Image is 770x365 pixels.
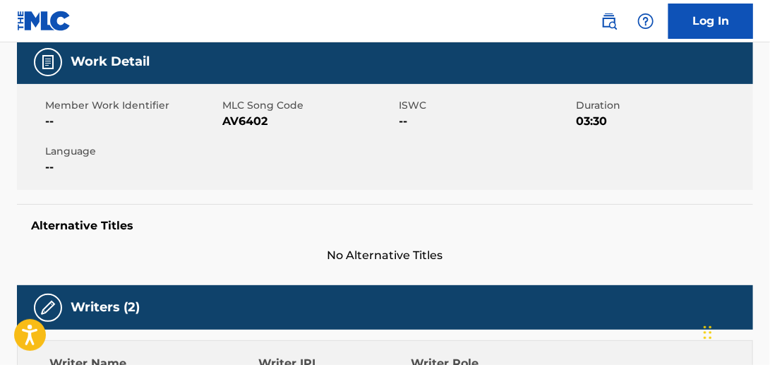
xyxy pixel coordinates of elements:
[45,144,219,159] span: Language
[668,4,753,39] a: Log In
[71,54,150,70] h5: Work Detail
[31,219,739,233] h5: Alternative Titles
[399,113,573,130] span: --
[601,13,618,30] img: search
[45,159,219,176] span: --
[399,98,573,113] span: ISWC
[45,98,219,113] span: Member Work Identifier
[637,13,654,30] img: help
[71,299,140,316] h5: Writers (2)
[699,297,770,365] iframe: Chat Widget
[17,247,753,264] span: No Alternative Titles
[222,113,396,130] span: AV6402
[17,11,71,31] img: MLC Logo
[576,113,750,130] span: 03:30
[40,299,56,316] img: Writers
[632,7,660,35] div: Help
[595,7,623,35] a: Public Search
[40,54,56,71] img: Work Detail
[45,113,219,130] span: --
[576,98,750,113] span: Duration
[222,98,396,113] span: MLC Song Code
[704,311,712,354] div: Drag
